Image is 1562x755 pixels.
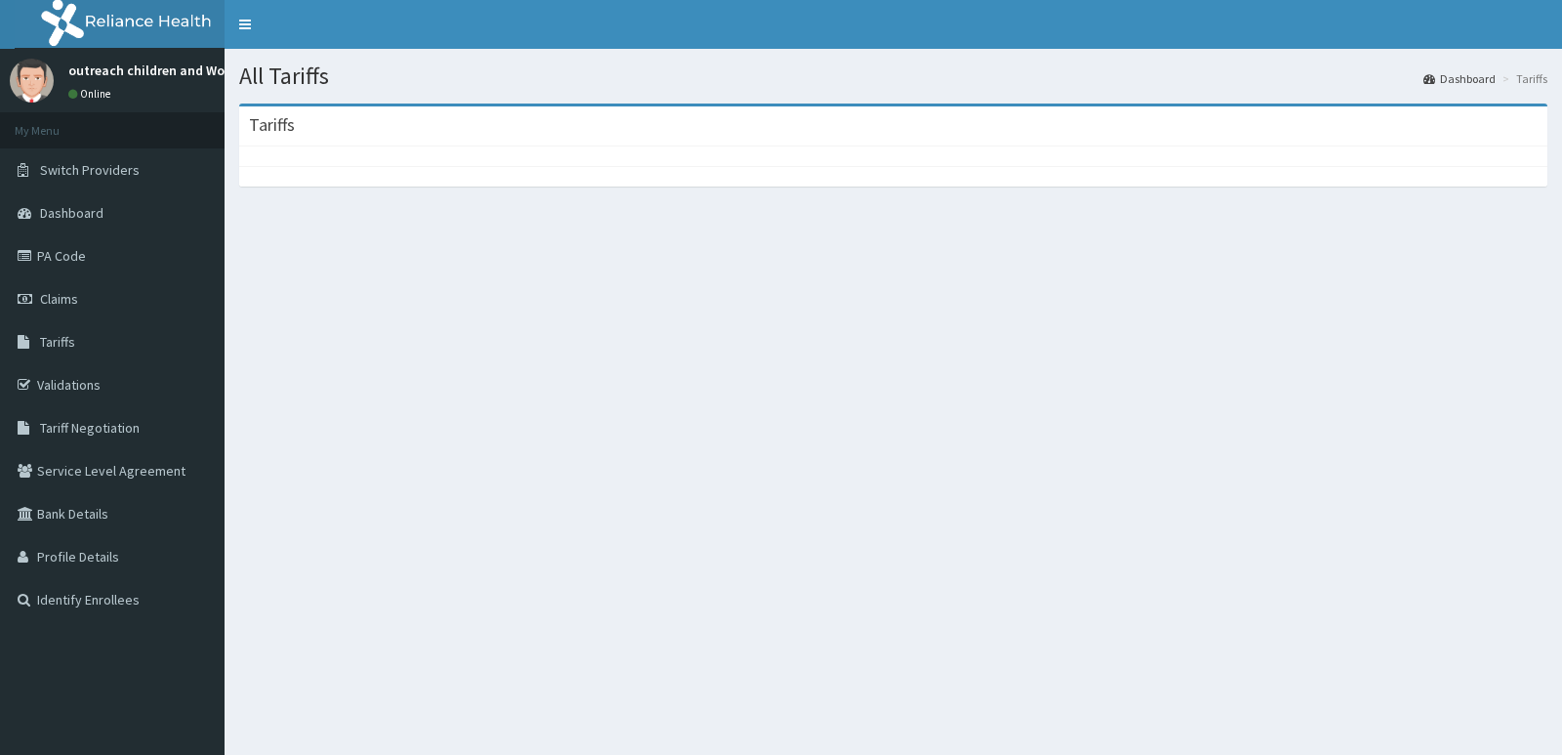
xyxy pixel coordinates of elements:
[249,116,295,134] h3: Tariffs
[68,63,307,77] p: outreach children and Women Hospital
[239,63,1547,89] h1: All Tariffs
[40,161,140,179] span: Switch Providers
[40,204,103,222] span: Dashboard
[1498,70,1547,87] li: Tariffs
[40,333,75,351] span: Tariffs
[10,59,54,103] img: User Image
[40,419,140,437] span: Tariff Negotiation
[68,87,115,101] a: Online
[40,290,78,308] span: Claims
[1423,70,1496,87] a: Dashboard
